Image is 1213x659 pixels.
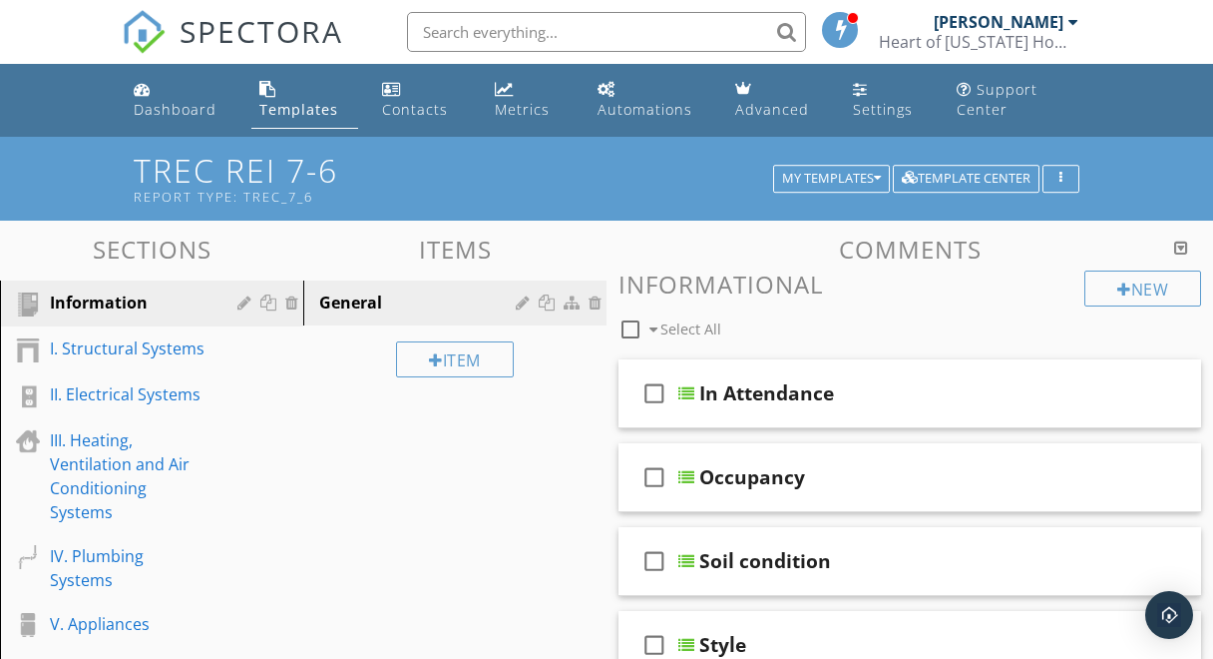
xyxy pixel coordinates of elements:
[699,381,834,405] div: In Attendance
[845,72,933,129] a: Settings
[259,100,338,119] div: Templates
[495,100,550,119] div: Metrics
[618,271,1201,298] h3: Informational
[699,465,805,489] div: Occupancy
[699,549,831,573] div: Soil condition
[699,633,746,657] div: Style
[134,100,216,119] div: Dashboard
[1145,591,1193,639] div: Open Intercom Messenger
[303,236,606,263] h3: Items
[727,72,828,129] a: Advanced
[251,72,358,129] a: Templates
[949,72,1088,129] a: Support Center
[50,544,208,592] div: IV. Plumbing Systems
[134,153,1078,204] h1: TREC REI 7-6
[590,72,711,129] a: Automations (Basic)
[853,100,913,119] div: Settings
[374,72,471,129] a: Contacts
[893,165,1039,193] button: Template Center
[319,291,522,315] div: General
[782,172,881,186] div: My Templates
[50,382,208,406] div: II. Electrical Systems
[122,27,343,69] a: SPECTORA
[773,165,890,193] button: My Templates
[396,341,514,377] div: Item
[957,80,1037,119] div: Support Center
[893,168,1039,186] a: Template Center
[122,10,166,54] img: The Best Home Inspection Software - Spectora
[879,32,1078,52] div: Heart of Texas Home inspections, PLLC
[1084,271,1201,307] div: New
[180,10,343,52] span: SPECTORA
[598,100,692,119] div: Automations
[902,172,1030,186] div: Template Center
[50,428,208,524] div: III. Heating, Ventilation and Air Conditioning Systems
[638,369,670,417] i: check_box_outline_blank
[382,100,448,119] div: Contacts
[934,12,1063,32] div: [PERSON_NAME]
[487,72,574,129] a: Metrics
[134,189,779,205] div: Report Type: TREC_7_6
[618,236,1201,263] h3: Comments
[638,453,670,501] i: check_box_outline_blank
[735,100,809,119] div: Advanced
[50,336,208,360] div: I. Structural Systems
[50,291,208,315] div: Information
[638,537,670,585] i: check_box_outline_blank
[407,12,806,52] input: Search everything...
[50,612,208,636] div: V. Appliances
[660,320,721,338] span: Select All
[126,72,236,129] a: Dashboard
